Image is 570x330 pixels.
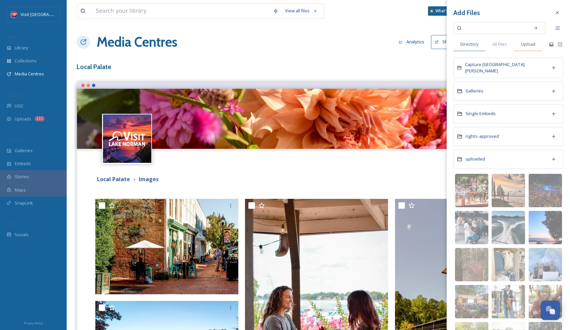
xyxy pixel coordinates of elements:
img: 1994e0f3-23b7-4354-9bbb-d8c056333ded.jpg [529,248,562,281]
img: 63eeb8be-c225-420f-8598-1976e931b793.jpg [492,174,525,207]
span: Stories [15,174,29,180]
div: 111 [35,116,45,121]
img: 981729ab-6867-4515-b590-452411cb51b7.jpg [492,211,525,244]
span: Embeds [15,160,31,167]
span: All Files [492,41,507,47]
strong: Local Palate [97,176,130,183]
img: Davidson Farmers Market (30).jpg [77,89,560,149]
span: Upload [521,41,535,47]
img: Logo%20Image.png [103,114,151,163]
span: MEDIA [7,34,18,39]
span: uploaded [466,156,485,162]
span: WIDGETS [7,137,22,142]
img: dcd4fad7-b842-48fa-bb59-6bfff42e194a.jpg [529,211,562,244]
span: Collections [15,58,37,64]
span: SnapLink [15,200,33,206]
input: Search your library [92,4,270,18]
span: Galleries [15,147,33,154]
img: Downtown Davidson Main Street [95,199,238,294]
button: Analytics [395,35,428,48]
span: COLLECT [7,92,21,97]
span: Privacy Policy [24,321,43,325]
span: Capture [GEOGRAPHIC_DATA][PERSON_NAME] [465,61,525,74]
a: Privacy Policy [24,319,43,327]
img: 6f69abc0-0e6a-4309-96a4-304268ed1a3d.jpg [529,174,562,207]
img: Logo%20Image.png [11,11,17,18]
img: b43fd491-ce6a-445e-b899-3d1dd8b0223f.jpg [492,248,525,281]
span: Directory [460,41,478,47]
img: c006ec6f-8751-4a84-a753-263f8fb23641.jpg [455,211,488,244]
img: 93285817-5931-4504-a21b-c163967f3e00.jpg [455,285,488,318]
h3: Add Files [453,8,480,18]
img: 333166d1-e823-4922-8ed5-bebbdfaebb75.jpg [529,285,562,318]
span: Single Embeds [466,110,496,116]
h3: Local Palate [77,62,560,72]
strong: Images [139,176,159,183]
span: Visit [GEOGRAPHIC_DATA][PERSON_NAME] [21,11,105,17]
span: Socials [15,232,29,238]
img: a1603c85-1f1e-41ab-a39f-b98ab9e5bbad.jpg [492,285,525,318]
button: Share [431,35,458,49]
span: Maps [15,187,26,193]
span: SOCIALS [7,221,20,226]
a: What's New [428,6,461,16]
a: View all files [282,4,321,17]
span: Galleries [466,88,483,94]
span: Media Centres [15,71,44,77]
span: Library [15,45,28,51]
span: rights-approved [466,133,499,139]
a: Media Centres [97,32,177,52]
button: Open Chat [541,301,560,320]
img: c62fcea7-f87f-4328-8f30-a17ecf9ba1e0.jpg [455,174,488,207]
img: 83ff7117-43da-43c6-884d-174835656ac3.jpg [455,248,488,281]
span: UGC [15,103,24,109]
span: Uploads [15,116,31,122]
a: Analytics [395,35,431,48]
